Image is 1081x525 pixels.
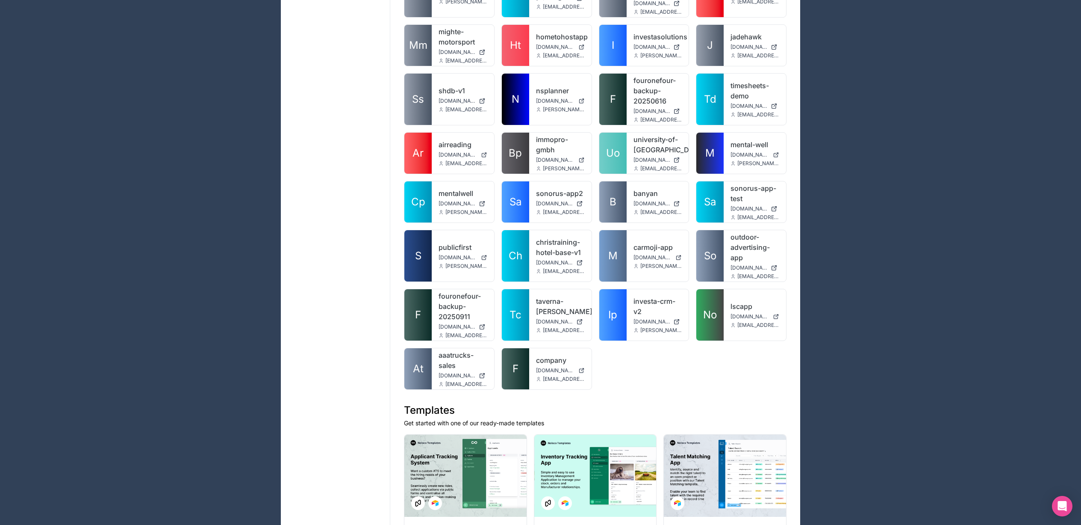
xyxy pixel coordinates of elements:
a: sonorus-app-test [730,183,779,204]
a: timesheets-demo [730,80,779,101]
span: Mm [409,39,427,52]
span: [DOMAIN_NAME] [633,254,672,261]
span: [EMAIL_ADDRESS][DOMAIN_NAME] [737,52,779,59]
span: [DOMAIN_NAME] [633,318,670,325]
a: At [404,348,432,389]
a: jadehawk [730,32,779,42]
span: Bp [509,146,522,160]
span: [EMAIL_ADDRESS][DOMAIN_NAME] [640,9,682,15]
span: [DOMAIN_NAME] [730,44,767,50]
a: [DOMAIN_NAME] [633,254,682,261]
a: [DOMAIN_NAME] [730,151,779,158]
a: aaatrucks-sales [439,350,487,371]
a: Uo [599,133,627,174]
span: M [608,249,618,263]
a: [DOMAIN_NAME] [439,98,487,104]
a: Mm [404,25,432,66]
span: [DOMAIN_NAME] [536,259,573,266]
a: Cp [404,181,432,222]
a: So [696,230,724,282]
span: No [703,308,717,322]
a: [DOMAIN_NAME] [633,44,682,50]
a: [DOMAIN_NAME] [730,264,779,271]
span: [EMAIL_ADDRESS][DOMAIN_NAME] [737,214,779,221]
span: [EMAIL_ADDRESS][DOMAIN_NAME] [445,332,487,339]
span: At [413,362,424,376]
span: [EMAIL_ADDRESS][DOMAIN_NAME] [445,381,487,388]
a: N [502,74,529,125]
span: [DOMAIN_NAME] [536,157,575,163]
a: [DOMAIN_NAME] [730,44,779,50]
a: investa-crm-v2 [633,296,682,317]
span: [DOMAIN_NAME] [633,108,670,115]
span: Ar [412,146,424,160]
a: shdb-v1 [439,86,487,96]
a: banyan [633,188,682,199]
span: [EMAIL_ADDRESS][DOMAIN_NAME] [737,273,779,280]
a: immopro-gmbh [536,134,585,155]
span: [PERSON_NAME][EMAIL_ADDRESS][DOMAIN_NAME] [445,263,487,270]
span: [DOMAIN_NAME] [536,200,573,207]
a: Ht [502,25,529,66]
a: [DOMAIN_NAME] [633,200,682,207]
a: investasolutions [633,32,682,42]
span: [PERSON_NAME][EMAIL_ADDRESS][DOMAIN_NAME] [640,263,682,270]
span: [DOMAIN_NAME] [439,151,477,158]
p: Get started with one of our ready-made templates [404,419,786,427]
span: B [610,195,616,209]
a: Ch [502,230,529,282]
span: [EMAIL_ADDRESS][DOMAIN_NAME] [640,165,682,172]
span: [EMAIL_ADDRESS][DOMAIN_NAME] [445,160,487,167]
a: Tc [502,289,529,341]
span: [EMAIL_ADDRESS][DOMAIN_NAME] [543,52,585,59]
span: Sa [510,195,521,209]
span: [DOMAIN_NAME] [439,323,475,330]
span: I [612,39,614,52]
span: [DOMAIN_NAME] [536,44,575,50]
span: [DOMAIN_NAME] [633,157,670,163]
a: [DOMAIN_NAME] [536,98,585,104]
a: M [696,133,724,174]
a: M [599,230,627,282]
a: Ar [404,133,432,174]
span: Uo [606,146,620,160]
span: [EMAIL_ADDRESS][DOMAIN_NAME] [640,209,682,216]
span: Tc [510,308,521,322]
a: Ip [599,289,627,341]
a: Td [696,74,724,125]
a: F [599,74,627,125]
span: [DOMAIN_NAME] [730,264,767,271]
h1: Templates [404,403,786,417]
img: Airtable Logo [562,500,568,507]
span: [PERSON_NAME][EMAIL_ADDRESS][DOMAIN_NAME] [737,160,779,167]
span: [PERSON_NAME][EMAIL_ADDRESS][PERSON_NAME][DOMAIN_NAME] [640,52,682,59]
span: Ht [510,39,521,52]
span: Ip [608,308,617,322]
a: F [404,289,432,341]
span: Ch [509,249,522,263]
a: company [536,355,585,365]
a: [DOMAIN_NAME] [439,254,487,261]
a: Bp [502,133,529,174]
span: [DOMAIN_NAME] [439,49,475,56]
span: [PERSON_NAME][EMAIL_ADDRESS][DOMAIN_NAME] [543,106,585,113]
a: S [404,230,432,282]
span: [DOMAIN_NAME] [439,200,475,207]
a: I [599,25,627,66]
a: [DOMAIN_NAME] [439,372,487,379]
span: [EMAIL_ADDRESS][DOMAIN_NAME] [543,376,585,383]
a: [DOMAIN_NAME] [536,259,585,266]
span: [EMAIL_ADDRESS][DOMAIN_NAME] [737,322,779,329]
a: No [696,289,724,341]
span: [EMAIL_ADDRESS][DOMAIN_NAME] [543,327,585,334]
a: [DOMAIN_NAME] [439,200,487,207]
span: [EMAIL_ADDRESS][DOMAIN_NAME] [737,111,779,118]
span: [PERSON_NAME][EMAIL_ADDRESS][PERSON_NAME][DOMAIN_NAME] [640,327,682,334]
a: university-of-[GEOGRAPHIC_DATA] [633,134,682,155]
a: Sa [696,181,724,222]
span: [EMAIL_ADDRESS][DOMAIN_NAME] [640,116,682,123]
span: [DOMAIN_NAME] [730,313,769,320]
a: publicfirst [439,242,487,252]
a: [DOMAIN_NAME] [536,157,585,163]
a: lscapp [730,301,779,311]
